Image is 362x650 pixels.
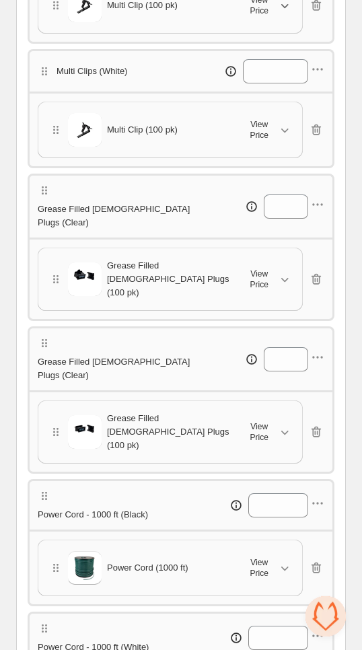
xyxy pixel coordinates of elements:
span: Power Cord (1000 ft) [107,561,188,575]
span: View Price [240,268,278,290]
img: Multi Clip (100 pk) [68,113,102,147]
p: Grease Filled [DEMOGRAPHIC_DATA] Plugs (Clear) [38,203,197,229]
span: Multi Clip (100 pk) [107,123,178,137]
a: Open chat [305,596,346,637]
p: Power Cord - 1000 ft (Black) [38,508,148,521]
span: View Price [240,557,278,579]
span: Grease Filled [DEMOGRAPHIC_DATA] Plugs (100 pk) [107,412,240,452]
button: View Price [232,264,299,294]
p: Multi Clips (White) [57,65,127,78]
img: Grease Filled Female Plugs (100 pk) [68,262,102,296]
button: View Price [232,115,299,145]
span: View Price [240,119,278,141]
button: View Price [232,553,299,583]
img: Power Cord (1000 ft) [68,555,102,580]
p: Grease Filled [DEMOGRAPHIC_DATA] Plugs (Clear) [38,355,197,382]
img: Grease Filled Male Plugs (100 pk) [68,415,102,449]
button: View Price [232,417,299,447]
span: View Price [240,421,278,443]
span: Grease Filled [DEMOGRAPHIC_DATA] Plugs (100 pk) [107,259,240,299]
